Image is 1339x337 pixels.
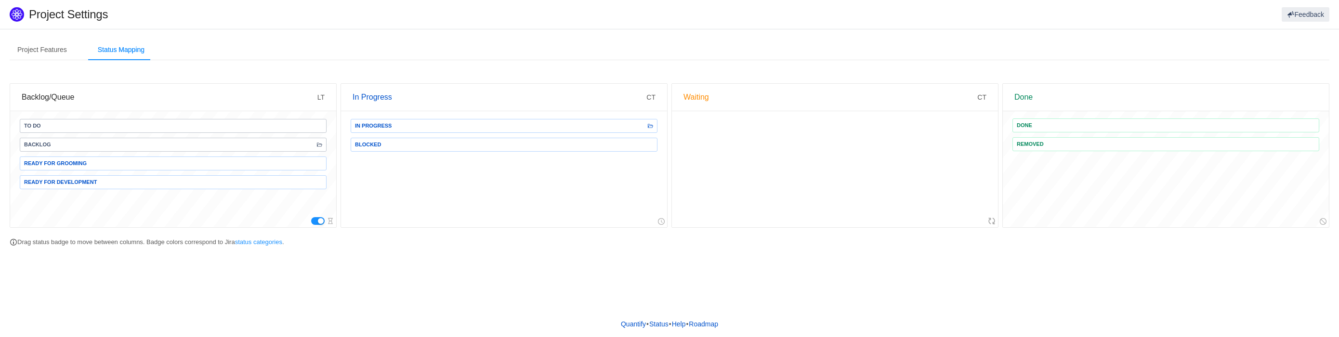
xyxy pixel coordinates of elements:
a: Roadmap [688,317,719,331]
span: • [669,320,671,328]
div: Backlog/Queue [22,84,317,111]
span: CT [646,93,656,101]
div: In Progress [353,84,646,111]
span: Ready for grooming [24,161,87,166]
p: Drag status badge to move between columns. Badge colors correspond to Jira . [10,237,1329,247]
a: Help [671,317,686,331]
span: Done [1017,123,1032,128]
div: Done [1014,84,1317,111]
img: Quantify [10,7,24,22]
span: In Progress [355,123,392,129]
div: Waiting [683,84,977,111]
div: Status Mapping [90,39,152,61]
i: icon: hourglass [327,218,334,224]
span: LT [317,93,325,101]
i: icon: folder-open [317,142,322,147]
i: icon: stop [1320,218,1326,225]
span: Ready for development [24,180,97,185]
span: • [686,320,688,328]
span: REMOVED [1017,142,1044,147]
div: Project Features [10,39,75,61]
a: Status [649,317,669,331]
h1: Project Settings [29,7,799,22]
span: • [646,320,649,328]
button: Feedback [1282,7,1329,22]
span: CT [977,93,986,101]
span: To Do [24,123,41,129]
i: icon: folder-open [648,123,653,129]
a: Quantify [620,317,646,331]
span: Blocked [355,142,381,147]
a: status categories [235,238,282,246]
i: icon: clock-circle [658,218,665,225]
span: Backlog [24,142,51,147]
